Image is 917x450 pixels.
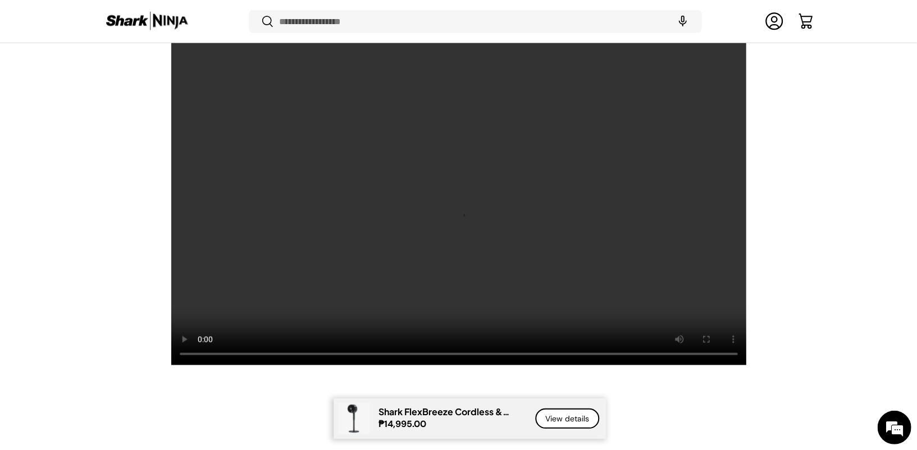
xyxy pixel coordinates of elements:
[65,141,155,255] span: We're online!
[105,10,189,32] img: Shark Ninja Philippines
[378,406,522,417] p: Shark FlexBreeze Cordless & Portable Fan (FA221PH)
[338,403,369,434] img: https://sharkninja.com.ph/products/shark-flexbreeze-cordless-portable-fan-fa221ph
[6,306,214,346] textarea: Type your message and hit 'Enter'
[535,408,599,429] a: View details
[58,63,189,77] div: Chat with us now
[184,6,211,33] div: Minimize live chat window
[378,418,429,430] strong: ₱14,995.00
[665,9,701,34] speech-search-button: Search by voice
